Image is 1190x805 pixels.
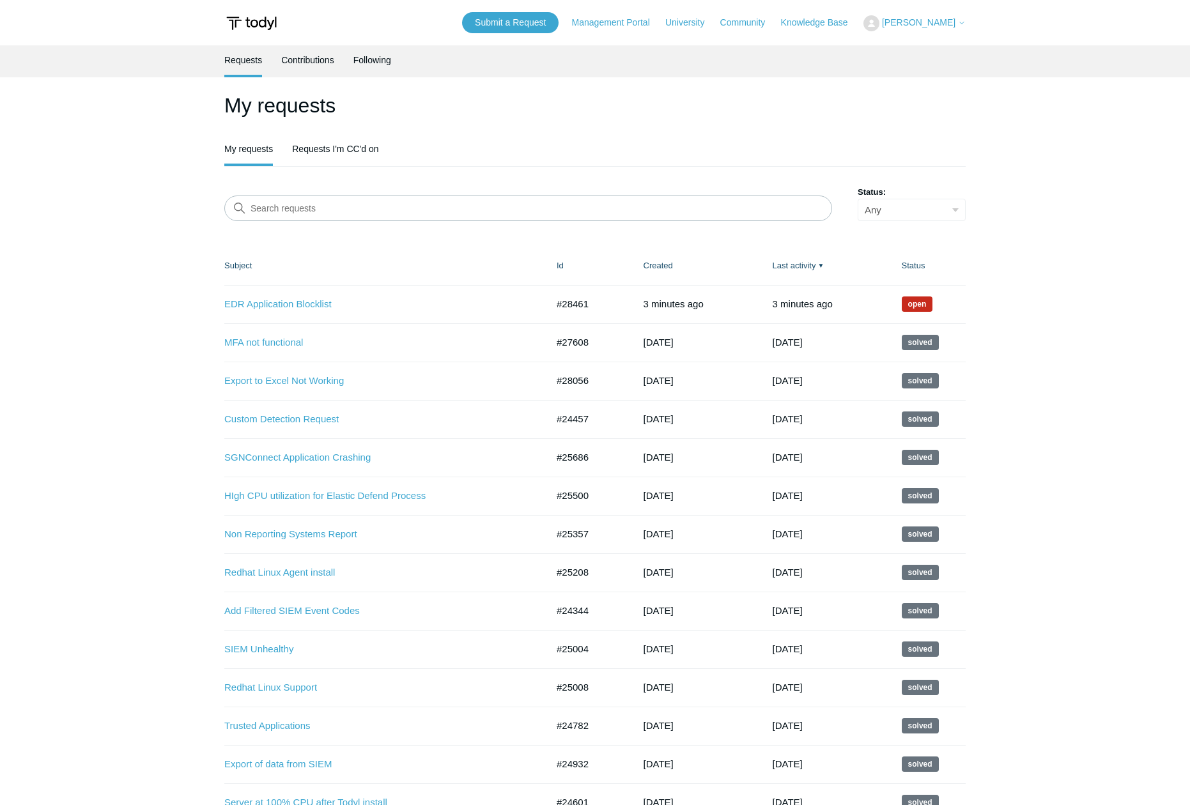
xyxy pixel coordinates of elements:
a: Management Portal [572,16,663,29]
time: 05/21/2025, 13:27 [644,643,674,654]
span: This request has been solved [902,373,939,388]
time: 08/22/2025, 07:59 [644,337,674,348]
time: 05/08/2025, 10:33 [644,720,674,731]
a: Trusted Applications [224,719,528,733]
a: EDR Application Blocklist [224,297,528,312]
td: #25357 [544,515,631,553]
time: 05/30/2025, 13:09 [644,567,674,578]
a: Non Reporting Systems Report [224,527,528,542]
a: My requests [224,134,273,164]
time: 06/06/2025, 15:10 [644,528,674,539]
label: Status: [858,186,966,199]
a: Requests [224,45,262,75]
a: Export to Excel Not Working [224,374,528,388]
a: Knowledge Base [781,16,861,29]
time: 09/26/2025, 14:33 [644,298,704,309]
a: Add Filtered SIEM Event Codes [224,604,528,618]
td: #24782 [544,707,631,745]
time: 09/26/2025, 14:33 [773,298,833,309]
a: Redhat Linux Support [224,680,528,695]
td: #24457 [544,400,631,438]
time: 09/14/2025, 11:02 [773,337,803,348]
span: ▼ [817,261,824,270]
td: #25208 [544,553,631,592]
time: 09/12/2025, 12:03 [773,375,803,386]
time: 09/11/2025, 08:01 [644,375,674,386]
a: Submit a Request [462,12,559,33]
span: This request has been solved [902,488,939,503]
time: 06/10/2025, 17:03 [773,682,803,693]
span: This request has been solved [902,411,939,427]
span: This request has been solved [902,565,939,580]
td: #27608 [544,323,631,362]
a: SGNConnect Application Crashing [224,450,528,465]
span: This request has been solved [902,603,939,618]
a: Contributions [281,45,334,75]
td: #28056 [544,362,631,400]
img: Todyl Support Center Help Center home page [224,11,279,35]
td: #24932 [544,745,631,783]
time: 06/19/2025, 12:02 [773,643,803,654]
time: 06/25/2025, 12:20 [644,452,674,463]
time: 07/28/2025, 18:02 [773,413,803,424]
a: Community [720,16,778,29]
a: Last activity▼ [773,261,816,270]
a: Following [353,45,391,75]
a: Export of data from SIEM [224,757,528,772]
td: #25686 [544,438,631,477]
span: This request has been solved [902,718,939,733]
span: This request has been solved [902,450,939,465]
span: This request has been solved [902,335,939,350]
time: 06/25/2025, 13:02 [773,567,803,578]
th: Status [889,247,966,285]
span: This request has been solved [902,526,939,542]
button: [PERSON_NAME] [863,15,966,31]
span: [PERSON_NAME] [882,17,955,27]
td: #25500 [544,477,631,515]
time: 07/14/2025, 12:03 [773,490,803,501]
a: Created [644,261,673,270]
th: Subject [224,247,544,285]
time: 04/24/2025, 15:44 [644,413,674,424]
a: HIgh CPU utilization for Elastic Defend Process [224,489,528,503]
time: 07/14/2025, 11:02 [773,528,803,539]
span: We are working on a response for you [902,296,933,312]
a: Custom Detection Request [224,412,528,427]
span: This request has been solved [902,680,939,695]
span: This request has been solved [902,641,939,657]
td: #25004 [544,630,631,668]
time: 04/18/2025, 15:15 [644,605,674,616]
time: 07/23/2025, 11:02 [773,452,803,463]
th: Id [544,247,631,285]
td: #24344 [544,592,631,630]
span: This request has been solved [902,756,939,772]
td: #28461 [544,285,631,323]
time: 06/24/2025, 11:02 [773,605,803,616]
time: 06/16/2025, 15:20 [644,490,674,501]
a: University [665,16,717,29]
a: SIEM Unhealthy [224,642,528,657]
time: 06/09/2025, 12:02 [773,720,803,731]
a: MFA not functional [224,335,528,350]
time: 05/21/2025, 14:33 [644,682,674,693]
time: 05/16/2025, 14:21 [644,758,674,769]
a: Redhat Linux Agent install [224,565,528,580]
input: Search requests [224,195,832,221]
td: #25008 [544,668,631,707]
time: 06/09/2025, 11:02 [773,758,803,769]
h1: My requests [224,90,966,121]
a: Requests I'm CC'd on [292,134,378,164]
